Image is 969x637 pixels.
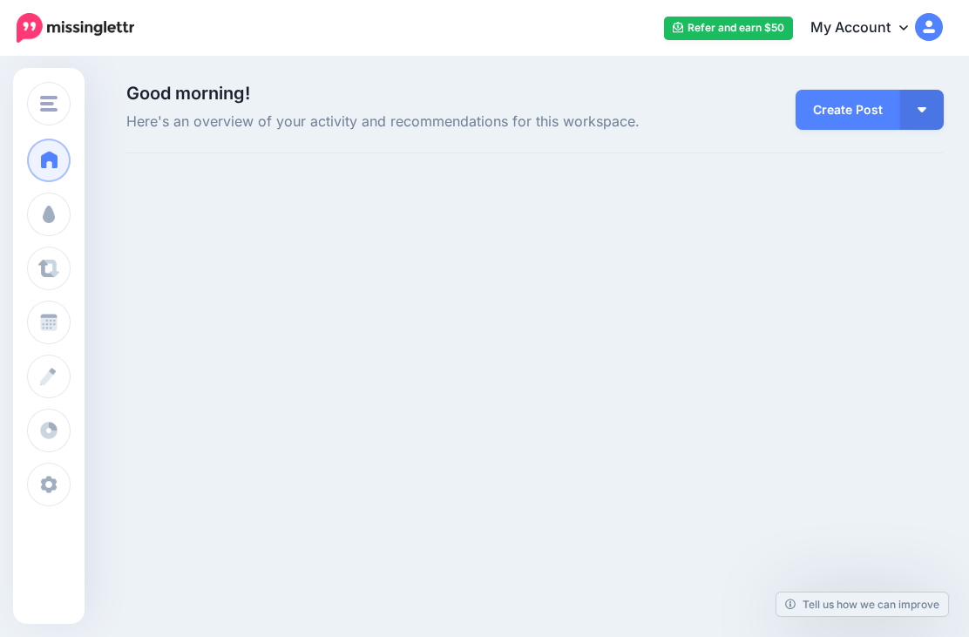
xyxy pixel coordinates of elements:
[17,13,134,43] img: Missinglettr
[664,17,793,40] a: Refer and earn $50
[793,7,943,50] a: My Account
[918,107,926,112] img: arrow-down-white.png
[796,90,900,130] a: Create Post
[776,593,948,616] a: Tell us how we can improve
[126,83,250,104] span: Good morning!
[126,111,662,133] span: Here's an overview of your activity and recommendations for this workspace.
[40,96,58,112] img: menu.png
